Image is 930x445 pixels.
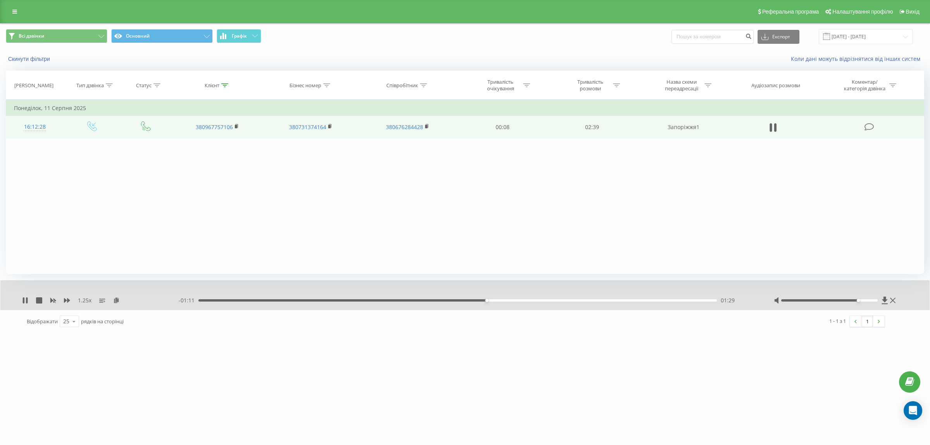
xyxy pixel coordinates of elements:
button: Всі дзвінки [6,29,107,43]
div: 25 [63,317,69,325]
div: Назва схеми переадресації [661,79,703,92]
a: 380676284428 [386,123,423,131]
input: Пошук за номером [672,30,754,44]
span: 1.25 x [78,297,91,304]
div: Open Intercom Messenger [904,401,922,420]
div: 1 - 1 з 1 [829,317,846,325]
div: 16:12:28 [14,119,56,135]
div: [PERSON_NAME] [14,82,53,89]
div: Бізнес номер [289,82,321,89]
a: 380731374164 [289,123,326,131]
button: Основний [111,29,213,43]
div: Аудіозапис розмови [751,82,800,89]
div: Статус [136,82,152,89]
div: Клієнт [205,82,219,89]
div: Accessibility label [485,299,488,302]
span: 01:29 [721,297,735,304]
button: Скинути фільтри [6,55,54,62]
td: 02:39 [548,116,637,138]
span: Вихід [906,9,920,15]
span: Всі дзвінки [19,33,44,39]
span: Відображати [27,318,58,325]
div: Тривалість розмови [570,79,611,92]
a: 1 [861,316,873,327]
span: рядків на сторінці [81,318,124,325]
a: 380967757106 [196,123,233,131]
td: 00:08 [458,116,547,138]
button: Графік [217,29,261,43]
td: Понеділок, 11 Серпня 2025 [6,100,924,116]
span: Графік [232,33,247,39]
span: Реферальна програма [762,9,819,15]
span: Налаштування профілю [832,9,893,15]
span: - 01:11 [179,297,198,304]
div: Співробітник [386,82,418,89]
button: Експорт [758,30,799,44]
div: Тривалість очікування [480,79,521,92]
div: Accessibility label [857,299,860,302]
div: Тип дзвінка [76,82,104,89]
div: Коментар/категорія дзвінка [842,79,887,92]
td: Запоріжжя1 [637,116,730,138]
a: Коли дані можуть відрізнятися вiд інших систем [791,55,924,62]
